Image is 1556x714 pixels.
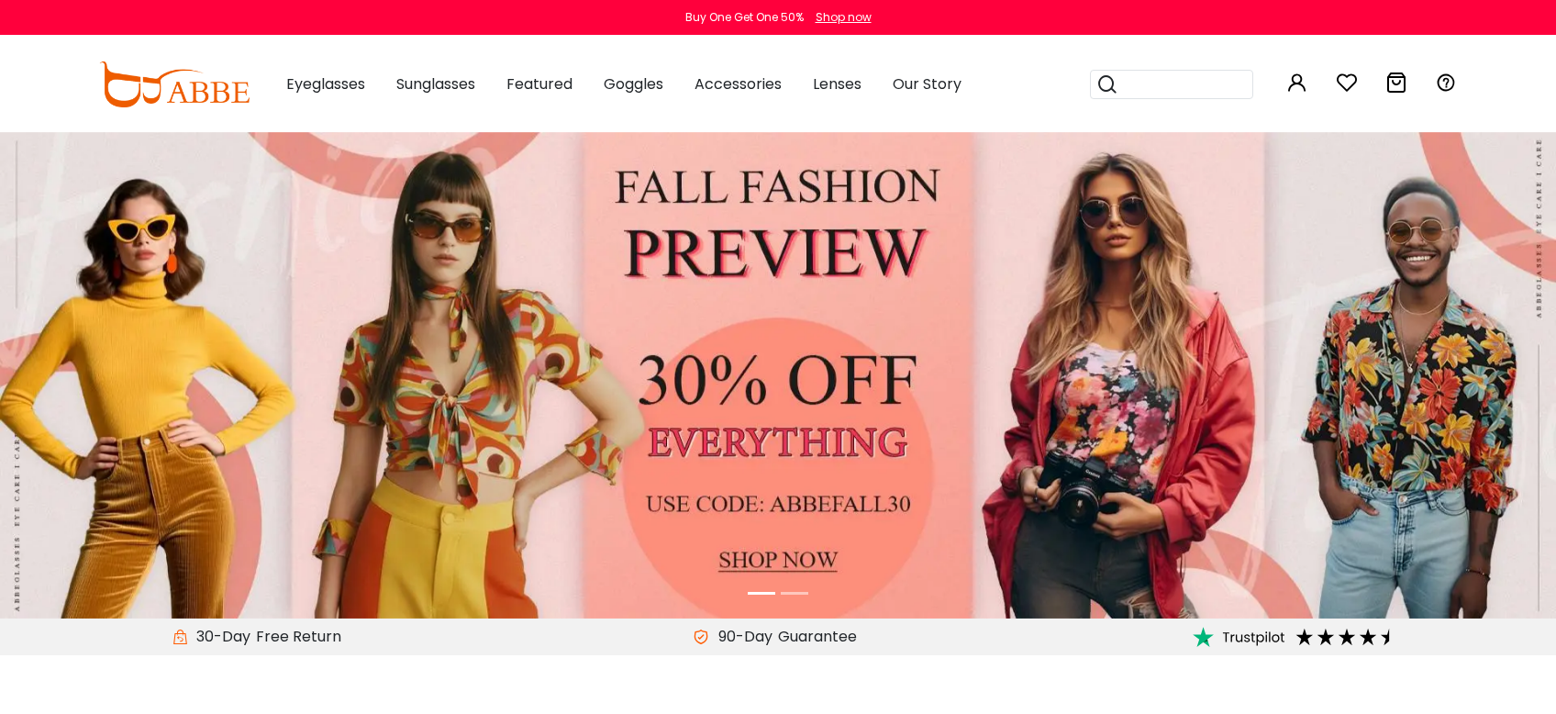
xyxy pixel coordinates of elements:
[187,626,250,648] span: 30-Day
[286,73,365,95] span: Eyeglasses
[813,73,861,95] span: Lenses
[396,73,475,95] span: Sunglasses
[709,626,772,648] span: 90-Day
[250,626,347,648] div: Free Return
[506,73,572,95] span: Featured
[893,73,961,95] span: Our Story
[685,9,804,26] div: Buy One Get One 50%
[99,61,250,107] img: abbeglasses.com
[772,626,862,648] div: Guarantee
[806,9,872,25] a: Shop now
[695,73,782,95] span: Accessories
[816,9,872,26] div: Shop now
[604,73,663,95] span: Goggles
